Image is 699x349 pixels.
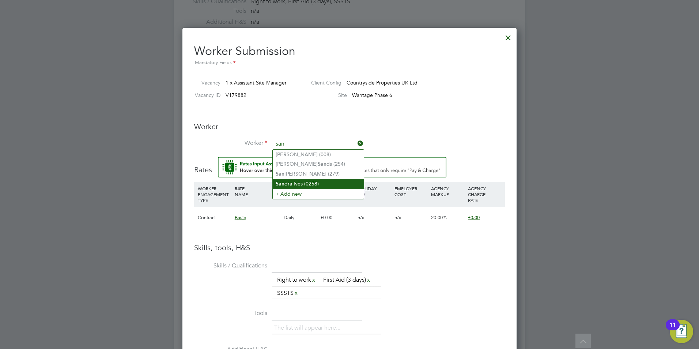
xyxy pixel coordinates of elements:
span: n/a [394,214,401,221]
li: dra Ives (0258) [273,179,364,189]
li: The list will appear here... [274,323,343,333]
label: Site [305,92,347,98]
div: Daily [282,207,319,228]
li: First Aid (3 days) [320,275,374,285]
div: EMPLOYER COST [393,182,430,201]
div: AGENCY MARKUP [429,182,466,201]
h3: Rates [194,157,505,174]
label: Vacancy ID [191,92,220,98]
span: Countryside Properties UK Ltd [347,79,417,86]
b: San [318,161,326,167]
span: 1 x Assistant Site Manager [226,79,287,86]
div: 11 [669,325,676,334]
div: HOLIDAY PAY [356,182,393,201]
div: RATE NAME [233,182,282,201]
div: AGENCY CHARGE RATE [466,182,503,207]
a: x [294,288,299,298]
li: + Add new [273,189,364,199]
h3: Worker [194,122,505,131]
div: Mandatory Fields [194,59,505,67]
li: [PERSON_NAME] ds (254) [273,159,364,169]
div: WORKER ENGAGEMENT TYPE [196,182,233,207]
label: Worker [194,139,267,147]
span: V179882 [226,92,246,98]
span: 20.00% [431,214,447,221]
div: £0.00 [319,207,356,228]
li: [PERSON_NAME] (279) [273,169,364,179]
button: Rate Assistant [218,157,446,177]
b: San [276,171,284,177]
div: Contract [196,207,233,228]
span: £0.00 [468,214,480,221]
span: Wantage Phase 6 [352,92,392,98]
h2: Worker Submission [194,38,505,67]
li: Right to work [274,275,319,285]
span: n/a [358,214,364,221]
label: Skills / Qualifications [194,262,267,270]
label: Vacancy [191,79,220,86]
label: Client Config [305,79,341,86]
button: Open Resource Center, 11 new notifications [670,320,693,343]
h3: Skills, tools, H&S [194,243,505,252]
input: Search for... [273,139,363,150]
label: Tools [194,309,267,317]
li: SSSTS [274,288,302,298]
span: Basic [235,214,246,221]
a: x [311,275,316,285]
a: x [366,275,371,285]
li: [PERSON_NAME] (008) [273,150,364,159]
b: San [276,181,284,187]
